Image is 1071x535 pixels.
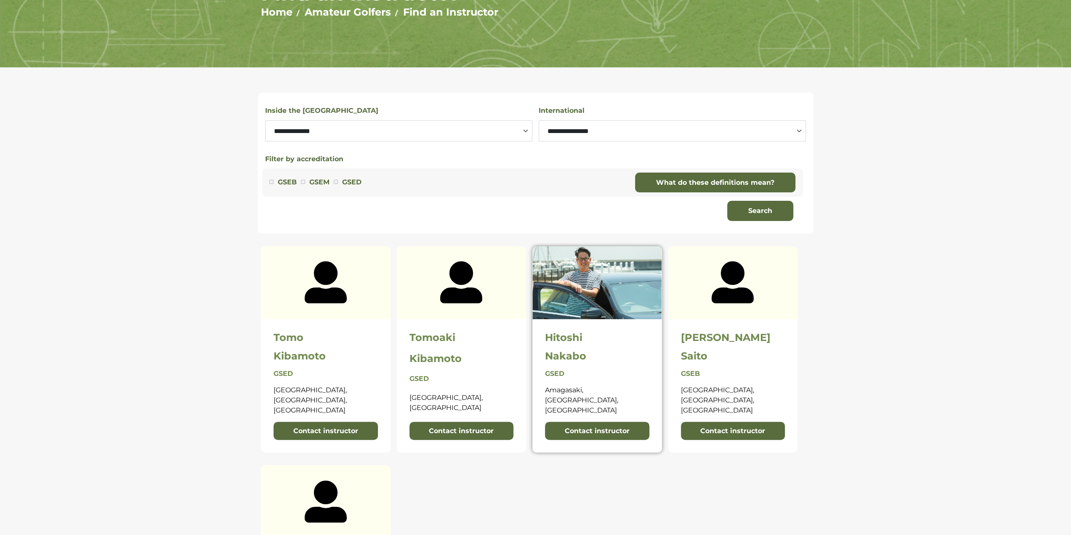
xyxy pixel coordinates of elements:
[278,177,297,188] label: GSEB
[545,332,649,344] h2: Hitoshi
[342,177,361,188] label: GSED
[727,201,793,221] button: Search
[681,369,785,379] p: GSEB
[309,177,330,188] label: GSEM
[265,120,532,141] select: Select a state
[409,332,514,344] h2: Tomoaki
[409,422,514,440] a: Contact instructor
[305,6,391,18] a: Amateur Golfers
[539,105,585,116] label: International
[274,422,378,440] a: Contact instructor
[274,369,378,379] p: GSED
[409,393,514,413] p: [GEOGRAPHIC_DATA], [GEOGRAPHIC_DATA]
[265,154,343,164] button: Filter by accreditation
[403,6,498,18] a: Find an Instructor
[261,6,292,18] a: Home
[681,422,785,440] a: Contact instructor
[681,332,785,344] h2: [PERSON_NAME]
[545,422,649,440] a: Contact instructor
[274,385,378,415] p: [GEOGRAPHIC_DATA], [GEOGRAPHIC_DATA], [GEOGRAPHIC_DATA]
[274,332,378,344] h2: Tomo
[545,369,649,379] p: GSED
[409,374,514,384] p: GSED
[409,353,514,365] h2: Kibamoto
[532,186,662,380] img: Hitoshi Nakabo
[539,120,806,141] select: Select a country
[635,173,795,193] a: What do these definitions mean?
[681,385,785,415] p: [GEOGRAPHIC_DATA], [GEOGRAPHIC_DATA], [GEOGRAPHIC_DATA]
[274,350,378,362] h2: Kibamoto
[545,350,649,362] h2: Nakabo
[265,105,378,116] label: Inside the [GEOGRAPHIC_DATA]
[545,385,649,415] p: Amagasaki, [GEOGRAPHIC_DATA], [GEOGRAPHIC_DATA]
[681,350,785,362] h2: Saito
